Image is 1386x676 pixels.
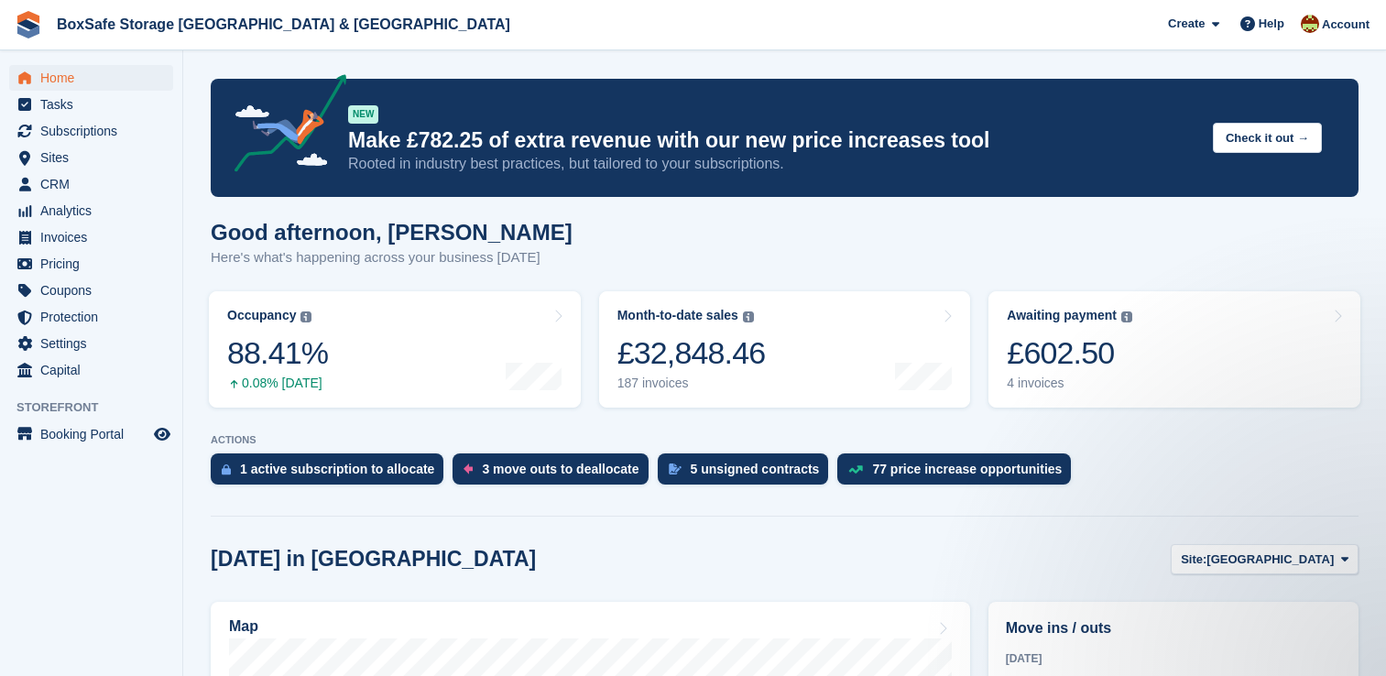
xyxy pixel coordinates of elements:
span: Protection [40,304,150,330]
p: Here's what's happening across your business [DATE] [211,247,573,268]
span: Booking Portal [40,421,150,447]
a: menu [9,331,173,356]
a: menu [9,198,173,224]
div: 4 invoices [1007,376,1132,391]
span: Coupons [40,278,150,303]
div: £602.50 [1007,334,1132,372]
a: Preview store [151,423,173,445]
img: icon-info-grey-7440780725fd019a000dd9b08b2336e03edf1995a4989e88bcd33f0948082b44.svg [300,311,311,322]
span: Account [1322,16,1370,34]
a: 77 price increase opportunities [837,453,1080,494]
a: menu [9,92,173,117]
a: menu [9,251,173,277]
img: icon-info-grey-7440780725fd019a000dd9b08b2336e03edf1995a4989e88bcd33f0948082b44.svg [1121,311,1132,322]
a: menu [9,357,173,383]
img: contract_signature_icon-13c848040528278c33f63329250d36e43548de30e8caae1d1a13099fd9432cc5.svg [669,463,682,474]
img: stora-icon-8386f47178a22dfd0bd8f6a31ec36ba5ce8667c1dd55bd0f319d3a0aa187defe.svg [15,11,42,38]
a: menu [9,278,173,303]
span: Home [40,65,150,91]
div: 187 invoices [617,376,766,391]
a: BoxSafe Storage [GEOGRAPHIC_DATA] & [GEOGRAPHIC_DATA] [49,9,518,39]
a: Month-to-date sales £32,848.46 187 invoices [599,291,971,408]
a: menu [9,118,173,144]
span: [GEOGRAPHIC_DATA] [1206,551,1334,569]
span: Pricing [40,251,150,277]
img: price_increase_opportunities-93ffe204e8149a01c8c9dc8f82e8f89637d9d84a8eef4429ea346261dce0b2c0.svg [848,465,863,474]
span: Settings [40,331,150,356]
div: Month-to-date sales [617,308,738,323]
span: Invoices [40,224,150,250]
span: Sites [40,145,150,170]
h2: [DATE] in [GEOGRAPHIC_DATA] [211,547,536,572]
a: menu [9,145,173,170]
button: Site: [GEOGRAPHIC_DATA] [1171,544,1359,574]
div: NEW [348,105,378,124]
span: Tasks [40,92,150,117]
a: menu [9,224,173,250]
a: menu [9,171,173,197]
span: Subscriptions [40,118,150,144]
span: Analytics [40,198,150,224]
h1: Good afternoon, [PERSON_NAME] [211,220,573,245]
div: 0.08% [DATE] [227,376,328,391]
div: £32,848.46 [617,334,766,372]
div: 1 active subscription to allocate [240,462,434,476]
a: menu [9,421,173,447]
button: Check it out → [1213,123,1322,153]
div: 3 move outs to deallocate [482,462,638,476]
h2: Move ins / outs [1006,617,1341,639]
span: Help [1259,15,1284,33]
a: 5 unsigned contracts [658,453,838,494]
img: Kim [1301,15,1319,33]
a: 1 active subscription to allocate [211,453,453,494]
img: move_outs_to_deallocate_icon-f764333ba52eb49d3ac5e1228854f67142a1ed5810a6f6cc68b1a99e826820c5.svg [464,463,473,474]
span: Storefront [16,398,182,417]
h2: Map [229,618,258,635]
a: menu [9,304,173,330]
span: Create [1168,15,1205,33]
span: Capital [40,357,150,383]
span: CRM [40,171,150,197]
p: ACTIONS [211,434,1359,446]
a: 3 move outs to deallocate [453,453,657,494]
div: Occupancy [227,308,296,323]
div: Awaiting payment [1007,308,1117,323]
div: 5 unsigned contracts [691,462,820,476]
a: Occupancy 88.41% 0.08% [DATE] [209,291,581,408]
div: 77 price increase opportunities [872,462,1062,476]
p: Rooted in industry best practices, but tailored to your subscriptions. [348,154,1198,174]
div: [DATE] [1006,650,1341,667]
a: menu [9,65,173,91]
img: icon-info-grey-7440780725fd019a000dd9b08b2336e03edf1995a4989e88bcd33f0948082b44.svg [743,311,754,322]
a: Awaiting payment £602.50 4 invoices [988,291,1360,408]
img: price-adjustments-announcement-icon-8257ccfd72463d97f412b2fc003d46551f7dbcb40ab6d574587a9cd5c0d94... [219,74,347,179]
span: Site: [1181,551,1206,569]
img: active_subscription_to_allocate_icon-d502201f5373d7db506a760aba3b589e785aa758c864c3986d89f69b8ff3... [222,463,231,475]
div: 88.41% [227,334,328,372]
p: Make £782.25 of extra revenue with our new price increases tool [348,127,1198,154]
